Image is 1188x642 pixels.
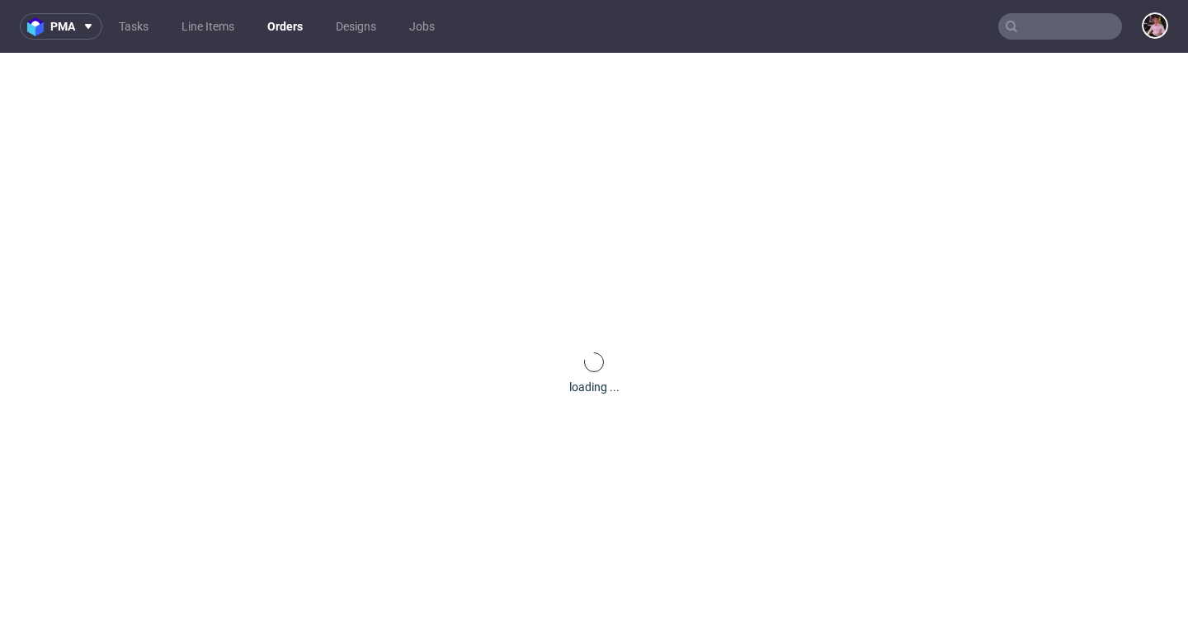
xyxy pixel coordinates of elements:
[50,21,75,32] span: pma
[326,13,386,40] a: Designs
[257,13,313,40] a: Orders
[172,13,244,40] a: Line Items
[399,13,445,40] a: Jobs
[27,17,50,36] img: logo
[1143,14,1167,37] img: Aleks Ziemkowski
[569,379,620,395] div: loading ...
[20,13,102,40] button: pma
[109,13,158,40] a: Tasks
